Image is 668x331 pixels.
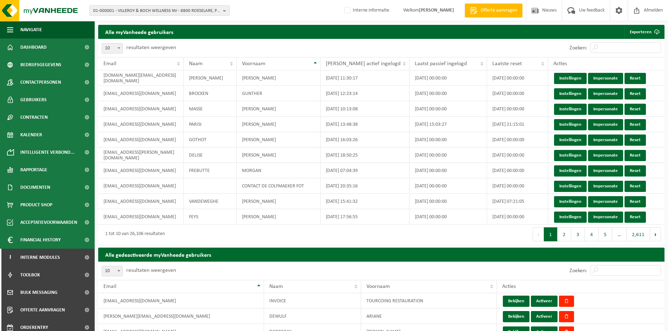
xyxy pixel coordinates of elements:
[237,86,321,101] td: GUNTHER
[102,266,122,276] span: 10
[487,178,548,194] td: [DATE] 00:00:00
[410,163,487,178] td: [DATE] 00:00:00
[612,227,627,241] span: …
[465,4,522,18] a: Offerte aanvragen
[487,132,548,147] td: [DATE] 00:00:00
[98,248,664,261] h2: Alle gedeactiveerde myVanheede gebruikers
[326,61,400,67] span: [PERSON_NAME] actief ingelogd
[184,194,237,209] td: VANDEWEGHE
[554,119,587,130] a: Instellingen
[502,284,516,289] span: Acties
[361,309,497,324] td: ARIANE
[588,165,623,177] a: Impersonate
[126,268,176,273] label: resultaten weergeven
[588,88,623,99] a: Impersonate
[554,150,587,161] a: Instellingen
[98,101,184,117] td: [EMAIL_ADDRESS][DOMAIN_NAME]
[554,88,587,99] a: Instellingen
[410,101,487,117] td: [DATE] 00:00:00
[184,101,237,117] td: MASSE
[487,70,548,86] td: [DATE] 00:00:00
[184,132,237,147] td: GOTHOT
[588,119,623,130] a: Impersonate
[98,209,184,225] td: [EMAIL_ADDRESS][DOMAIN_NAME]
[237,117,321,132] td: [PERSON_NAME]
[492,61,522,67] span: Laatste reset
[588,73,623,84] a: Impersonate
[20,144,75,161] span: Intelligente verbond...
[102,43,123,54] span: 10
[554,165,587,177] a: Instellingen
[320,101,410,117] td: [DATE] 10:13:08
[20,39,47,56] span: Dashboard
[184,86,237,101] td: BROCKEN
[625,88,646,99] a: Reset
[98,293,264,309] td: [EMAIL_ADDRESS][DOMAIN_NAME]
[102,266,123,276] span: 10
[625,73,646,84] a: Reset
[487,147,548,163] td: [DATE] 00:00:00
[98,194,184,209] td: [EMAIL_ADDRESS][DOMAIN_NAME]
[184,147,237,163] td: DELISE
[558,227,571,241] button: 2
[184,209,237,225] td: FEYS
[237,163,321,178] td: MORGAN
[98,163,184,178] td: [EMAIL_ADDRESS][DOMAIN_NAME]
[98,132,184,147] td: [EMAIL_ADDRESS][DOMAIN_NAME]
[588,135,623,146] a: Impersonate
[20,21,42,39] span: Navigatie
[479,7,519,14] span: Offerte aanvragen
[531,296,558,307] button: Activeer
[588,212,623,223] a: Impersonate
[410,132,487,147] td: [DATE] 00:00:00
[20,161,47,179] span: Rapportage
[20,196,52,214] span: Product Shop
[544,227,558,241] button: 1
[361,293,497,309] td: TOURCOING RESTAURATION
[264,309,362,324] td: DEWULF
[503,311,529,322] button: Bekijken
[269,284,283,289] span: Naam
[554,104,587,115] a: Instellingen
[237,101,321,117] td: [PERSON_NAME]
[189,61,203,67] span: Naam
[554,196,587,207] a: Instellingen
[624,25,664,39] a: Exporteren
[487,209,548,225] td: [DATE] 00:00:00
[599,227,612,241] button: 5
[103,284,116,289] span: Email
[625,150,646,161] a: Reset
[20,301,65,319] span: Offerte aanvragen
[410,194,487,209] td: [DATE] 00:00:00
[89,5,230,16] button: 01-000001 - VILLEROY & BOCH WELLNESS NV - 8800 ROESELARE, POPULIERSTRAAT 1
[410,117,487,132] td: [DATE] 15:03:27
[320,194,410,209] td: [DATE] 15:41:32
[184,117,237,132] td: PARISI
[625,212,646,223] a: Reset
[126,45,176,50] label: resultaten weergeven
[98,178,184,194] td: [EMAIL_ADDRESS][DOMAIN_NAME]
[102,43,122,53] span: 10
[588,150,623,161] a: Impersonate
[98,86,184,101] td: [EMAIL_ADDRESS][DOMAIN_NAME]
[98,117,184,132] td: [EMAIL_ADDRESS][DOMAIN_NAME]
[625,181,646,192] a: Reset
[98,309,264,324] td: [PERSON_NAME][EMAIL_ADDRESS][DOMAIN_NAME]
[237,70,321,86] td: [PERSON_NAME]
[650,227,661,241] button: Next
[20,74,61,91] span: Contactpersonen
[20,249,60,266] span: Interne modules
[320,209,410,225] td: [DATE] 17:56:55
[571,227,585,241] button: 3
[320,147,410,163] td: [DATE] 18:50:25
[20,284,58,301] span: Bulk Messaging
[625,135,646,146] a: Reset
[93,6,220,16] span: 01-000001 - VILLEROY & BOCH WELLNESS NV - 8800 ROESELARE, POPULIERSTRAAT 1
[320,117,410,132] td: [DATE] 13:48:38
[20,56,61,74] span: Bedrijfsgegevens
[7,249,13,266] span: I
[237,132,321,147] td: [PERSON_NAME]
[554,212,587,223] a: Instellingen
[554,73,587,84] a: Instellingen
[588,181,623,192] a: Impersonate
